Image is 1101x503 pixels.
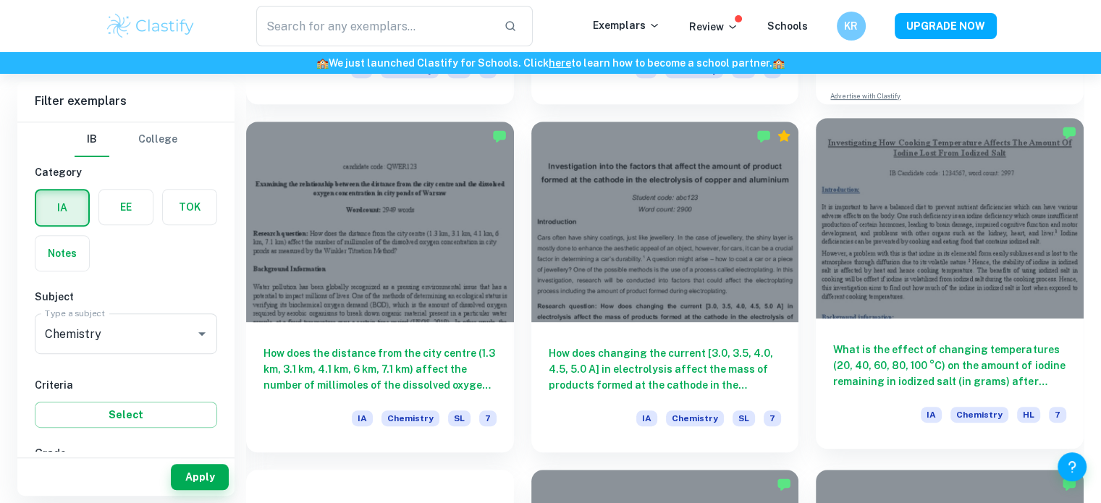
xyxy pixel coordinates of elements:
span: Chemistry [381,410,439,426]
h6: Grade [35,445,217,461]
span: 7 [764,410,781,426]
p: Exemplars [593,17,660,33]
button: TOK [163,190,216,224]
span: IA [921,407,942,423]
span: IA [636,410,657,426]
button: EE [99,190,153,224]
button: IA [36,190,88,225]
span: 🏫 [316,57,329,69]
h6: How does changing the current [3.0, 3.5, 4.0, 4.5, 5.0 A] in electrolysis affect the mass of prod... [549,345,782,393]
button: College [138,122,177,157]
span: Chemistry [950,407,1008,423]
img: Clastify logo [105,12,197,41]
img: Marked [492,129,507,143]
button: Open [192,324,212,344]
a: How does the distance from the city centre (1.3 km, 3.1 km, 4.1 km, 6 km, 7.1 km) affect the numb... [246,122,514,452]
span: 7 [1049,407,1066,423]
button: Notes [35,236,89,271]
h6: Filter exemplars [17,81,235,122]
img: Marked [756,129,771,143]
h6: Category [35,164,217,180]
h6: How does the distance from the city centre (1.3 km, 3.1 km, 4.1 km, 6 km, 7.1 km) affect the numb... [263,345,497,393]
button: UPGRADE NOW [895,13,997,39]
a: here [549,57,571,69]
button: Select [35,402,217,428]
h6: KR [843,18,859,34]
button: Help and Feedback [1058,452,1087,481]
label: Type a subject [45,307,105,319]
img: Marked [1062,477,1076,491]
img: Marked [777,477,791,491]
button: KR [837,12,866,41]
button: IB [75,122,109,157]
h6: Subject [35,289,217,305]
a: Schools [767,20,808,32]
span: 🏫 [772,57,785,69]
button: Apply [171,464,229,490]
h6: What is the effect of changing temperatures (20, 40, 60, 80, 100 °C) on the amount of iodine rema... [833,342,1066,389]
div: Premium [777,129,791,143]
div: Filter type choice [75,122,177,157]
p: Review [689,19,738,35]
h6: Criteria [35,377,217,393]
a: What is the effect of changing temperatures (20, 40, 60, 80, 100 °C) on the amount of iodine rema... [816,122,1084,452]
input: Search for any exemplars... [256,6,493,46]
span: IA [352,410,373,426]
span: SL [448,410,471,426]
a: Advertise with Clastify [830,91,900,101]
span: SL [733,410,755,426]
img: Marked [1062,125,1076,140]
span: Chemistry [666,410,724,426]
span: HL [1017,407,1040,423]
h6: We just launched Clastify for Schools. Click to learn how to become a school partner. [3,55,1098,71]
span: 7 [479,410,497,426]
a: How does changing the current [3.0, 3.5, 4.0, 4.5, 5.0 A] in electrolysis affect the mass of prod... [531,122,799,452]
